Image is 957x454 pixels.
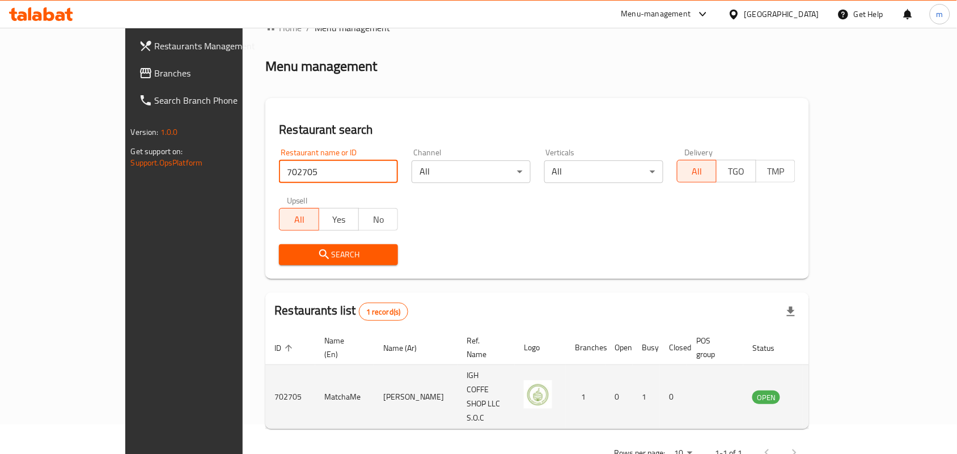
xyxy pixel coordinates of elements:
td: 0 [660,365,687,429]
td: 0 [605,365,633,429]
span: All [284,211,315,228]
span: Yes [324,211,354,228]
td: 1 [633,365,660,429]
span: ID [274,341,296,355]
th: Open [605,330,633,365]
label: Upsell [287,197,308,205]
button: Search [279,244,398,265]
a: Support.OpsPlatform [131,155,203,170]
td: [PERSON_NAME] [374,365,458,429]
span: 1 record(s) [359,307,408,317]
button: All [677,160,717,183]
a: Branches [130,60,285,87]
span: Version: [131,125,159,139]
span: No [363,211,394,228]
button: TMP [756,160,796,183]
h2: Restaurant search [279,121,795,138]
span: m [937,8,943,20]
button: All [279,208,319,231]
span: Search Branch Phone [155,94,276,107]
span: Name (Ar) [383,341,431,355]
div: Menu-management [621,7,691,21]
li: / [306,21,310,35]
td: 1 [566,365,605,429]
span: Ref. Name [467,334,501,361]
div: [GEOGRAPHIC_DATA] [744,8,819,20]
span: Restaurants Management [155,39,276,53]
span: 1.0.0 [160,125,178,139]
span: TMP [761,163,791,180]
input: Search for restaurant name or ID.. [279,160,398,183]
td: IGH COFFE SHOP LLC S.O.C [458,365,515,429]
td: 702705 [265,365,315,429]
span: Get support on: [131,144,183,159]
span: Menu management [315,21,390,35]
div: Export file [777,298,804,325]
a: Search Branch Phone [130,87,285,114]
a: Restaurants Management [130,32,285,60]
button: TGO [716,160,756,183]
th: Branches [566,330,605,365]
table: enhanced table [265,330,842,429]
label: Delivery [685,148,713,156]
span: TGO [721,163,752,180]
span: Search [288,248,389,262]
th: Logo [515,330,566,365]
div: All [544,160,663,183]
th: Action [803,330,842,365]
div: Total records count [359,303,408,321]
div: All [412,160,531,183]
span: Branches [155,66,276,80]
th: Busy [633,330,660,365]
span: POS group [696,334,730,361]
h2: Menu management [265,57,377,75]
span: All [682,163,713,180]
button: No [358,208,399,231]
span: OPEN [752,391,780,404]
button: Yes [319,208,359,231]
td: MatchaMe [315,365,374,429]
h2: Restaurants list [274,302,408,321]
img: MatchaMe [524,380,552,409]
th: Closed [660,330,687,365]
span: Name (En) [324,334,361,361]
span: Status [752,341,789,355]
